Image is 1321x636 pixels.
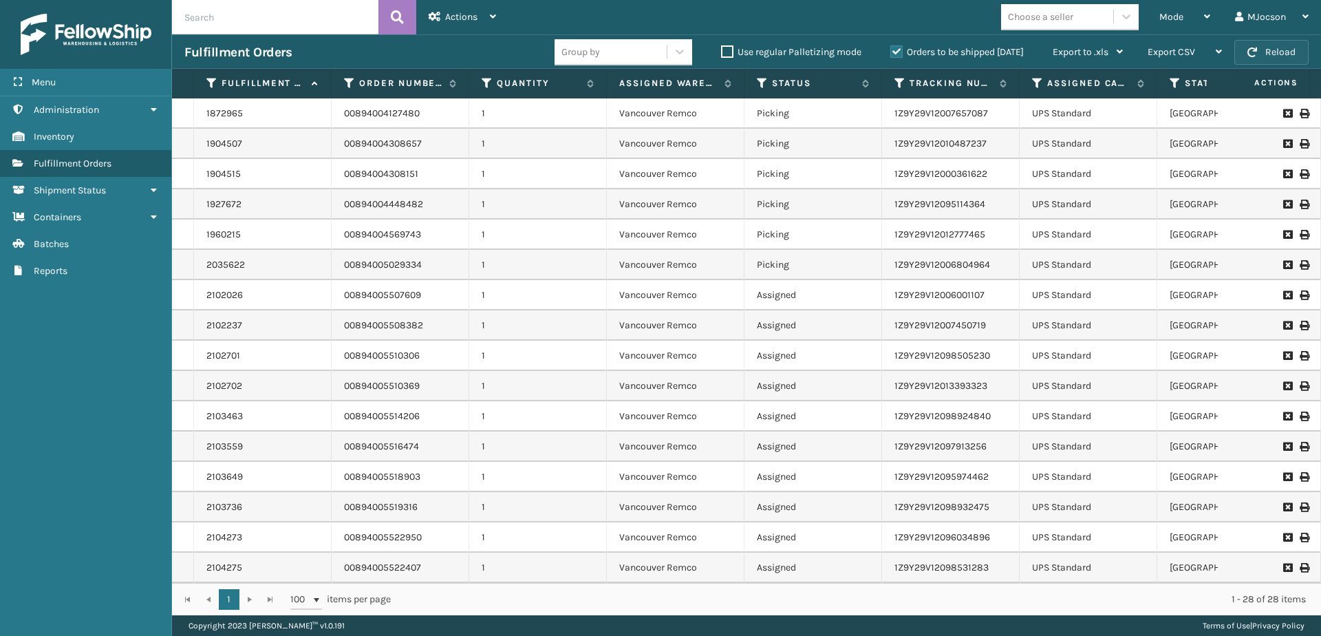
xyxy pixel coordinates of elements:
a: 1Z9Y29V12006804964 [894,259,990,271]
td: 00894005510369 [332,371,469,401]
a: 1Z9Y29V12098505230 [894,350,990,361]
i: Print Label [1300,412,1308,421]
td: 00894004308657 [332,129,469,159]
a: 1904515 [206,167,241,181]
label: Tracking Number [910,77,993,89]
span: Export to .xls [1053,46,1108,58]
td: 00894005514206 [332,401,469,432]
a: 2035622 [206,258,245,272]
a: 2102702 [206,379,242,393]
i: Print Label [1300,472,1308,482]
a: 1Z9Y29V12098531283 [894,562,989,573]
i: Request to Be Cancelled [1283,200,1291,209]
i: Print Label [1300,139,1308,149]
td: Vancouver Remco [607,250,744,280]
td: Vancouver Remco [607,522,744,553]
td: Assigned [744,310,882,341]
td: 1 [469,553,607,583]
td: UPS Standard [1020,280,1157,310]
i: Print Label [1300,381,1308,391]
button: Reload [1234,40,1309,65]
a: 2103463 [206,410,243,423]
td: 1 [469,189,607,220]
td: Vancouver Remco [607,98,744,129]
i: Request to Be Cancelled [1283,230,1291,240]
a: 2104273 [206,531,242,544]
i: Print Label [1300,260,1308,270]
span: Administration [34,104,99,116]
td: Vancouver Remco [607,492,744,522]
td: UPS Standard [1020,98,1157,129]
td: 1 [469,462,607,492]
i: Print Label [1300,563,1308,573]
td: UPS Standard [1020,220,1157,250]
td: Picking [744,129,882,159]
td: 00894005516474 [332,432,469,462]
i: Print Label [1300,169,1308,179]
td: Vancouver Remco [607,280,744,310]
td: Picking [744,159,882,189]
a: 2103736 [206,500,242,514]
a: 1Z9Y29V12095974462 [894,471,989,483]
h3: Fulfillment Orders [184,44,292,61]
span: Export CSV [1148,46,1195,58]
td: [GEOGRAPHIC_DATA] [1157,462,1295,492]
td: 00894005518903 [332,462,469,492]
a: 1 [219,589,239,610]
td: UPS Standard [1020,432,1157,462]
td: 1 [469,220,607,250]
span: items per page [290,589,391,610]
i: Print Label [1300,290,1308,300]
a: 1Z9Y29V12010487237 [894,138,987,149]
label: Status [772,77,855,89]
a: Privacy Policy [1252,621,1304,630]
a: 2102237 [206,319,242,332]
td: Assigned [744,553,882,583]
a: 1872965 [206,107,243,120]
i: Print Label [1300,442,1308,452]
td: [GEOGRAPHIC_DATA] [1157,189,1295,220]
a: 2102026 [206,288,243,302]
td: Vancouver Remco [607,341,744,371]
label: Assigned Carrier Service [1047,77,1130,89]
td: 00894004127480 [332,98,469,129]
i: Print Label [1300,321,1308,330]
i: Print Label [1300,230,1308,240]
i: Request to Be Cancelled [1283,109,1291,118]
td: 00894004308151 [332,159,469,189]
td: 00894005522950 [332,522,469,553]
td: 00894005029334 [332,250,469,280]
td: Assigned [744,522,882,553]
img: logo [21,14,151,55]
td: 1 [469,98,607,129]
td: 1 [469,280,607,310]
td: UPS Standard [1020,159,1157,189]
td: [GEOGRAPHIC_DATA] [1157,280,1295,310]
td: Vancouver Remco [607,189,744,220]
td: Assigned [744,341,882,371]
a: 1Z9Y29V12095114364 [894,198,985,210]
td: Assigned [744,401,882,432]
a: 1Z9Y29V12012777465 [894,229,985,240]
td: UPS Standard [1020,129,1157,159]
td: Picking [744,98,882,129]
td: Vancouver Remco [607,220,744,250]
td: UPS Standard [1020,310,1157,341]
td: 00894004448482 [332,189,469,220]
i: Request to Be Cancelled [1283,472,1291,482]
td: Vancouver Remco [607,159,744,189]
i: Request to Be Cancelled [1283,412,1291,421]
span: Fulfillment Orders [34,158,111,169]
i: Print Label [1300,351,1308,361]
td: [GEOGRAPHIC_DATA] [1157,220,1295,250]
a: 1904507 [206,137,242,151]
a: 2103649 [206,470,243,484]
span: Menu [32,76,56,88]
a: 1Z9Y29V12007657087 [894,107,988,119]
i: Print Label [1300,502,1308,512]
a: 1Z9Y29V12007450719 [894,319,986,331]
td: 1 [469,371,607,401]
td: [GEOGRAPHIC_DATA] [1157,310,1295,341]
i: Request to Be Cancelled [1283,533,1291,542]
a: 2104275 [206,561,242,575]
